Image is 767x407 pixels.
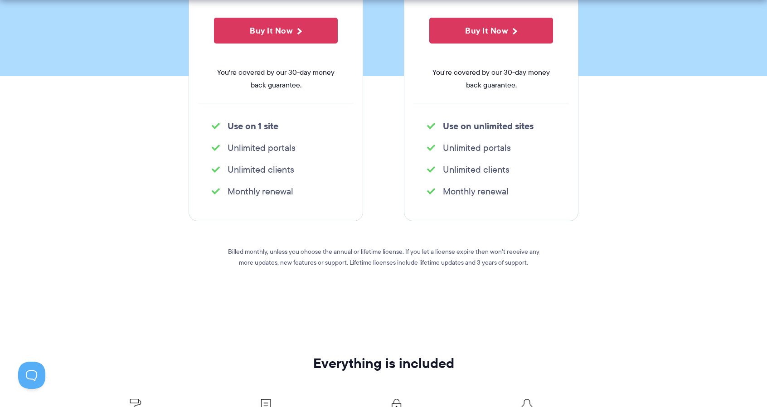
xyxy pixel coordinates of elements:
button: Buy It Now [214,18,338,44]
h2: Everything is included [129,356,638,371]
li: Unlimited portals [427,141,555,154]
strong: Use on unlimited sites [443,119,534,133]
button: Buy It Now [429,18,553,44]
li: Unlimited clients [212,163,340,176]
span: You're covered by our 30-day money back guarantee. [429,66,553,92]
li: Unlimited portals [212,141,340,154]
li: Monthly renewal [212,185,340,198]
iframe: Toggle Customer Support [18,362,45,389]
li: Monthly renewal [427,185,555,198]
span: You're covered by our 30-day money back guarantee. [214,66,338,92]
li: Unlimited clients [427,163,555,176]
p: Billed monthly, unless you choose the annual or lifetime license. If you let a license expire the... [220,246,547,268]
strong: Use on 1 site [228,119,278,133]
